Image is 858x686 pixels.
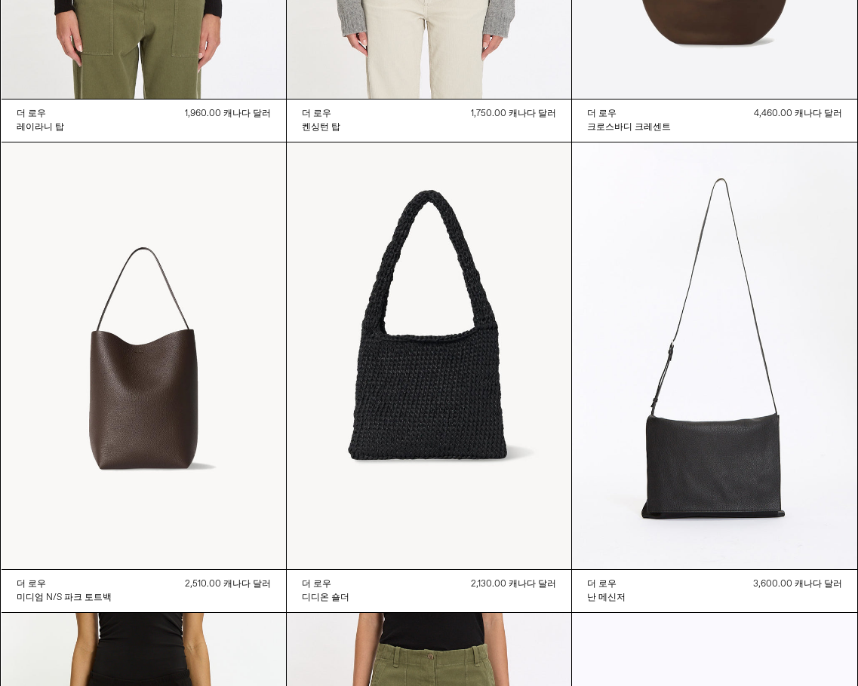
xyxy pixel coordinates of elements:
[587,592,626,604] font: 난 메신저
[17,592,112,604] font: 미디엄 N/S 파크 토트백
[754,108,842,120] font: 4,460.00 캐나다 달러
[302,577,349,591] a: 더 로우
[185,108,271,120] font: 1,960.00 캐나다 달러
[302,107,340,121] a: 더 로우
[587,577,626,591] a: 더 로우
[287,142,571,569] img: 블랙 색상의 The Row Didon 숄더백
[17,107,64,121] a: 더 로우
[17,577,112,591] a: 더 로우
[302,108,331,120] font: 더 로우
[753,578,842,590] font: 3,600.00 캐나다 달러
[302,591,349,605] a: 디디온 숄더
[587,121,671,134] a: 크로스바디 크레센트
[302,578,331,590] font: 더 로우
[185,578,271,590] font: 2,510.00 캐나다 달러
[302,592,349,604] font: 디디온 숄더
[17,591,112,605] a: 미디엄 N/S 파크 토트백
[587,591,626,605] a: 난 메신저
[17,108,46,120] font: 더 로우
[302,121,340,134] a: 켄싱턴 탑
[471,108,556,120] font: 1,750.00 캐나다 달러
[587,578,617,590] font: 더 로우
[587,107,671,121] a: 더 로우
[471,578,556,590] font: 2,130.00 캐나다 달러
[17,578,46,590] font: 더 로우
[587,108,617,120] font: 더 로우
[17,121,64,134] a: 레이라니 탑
[572,142,856,569] img: 더 로우 난 메신저 백
[2,142,286,569] img: 더 로우 미디엄 N/S 파크 토트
